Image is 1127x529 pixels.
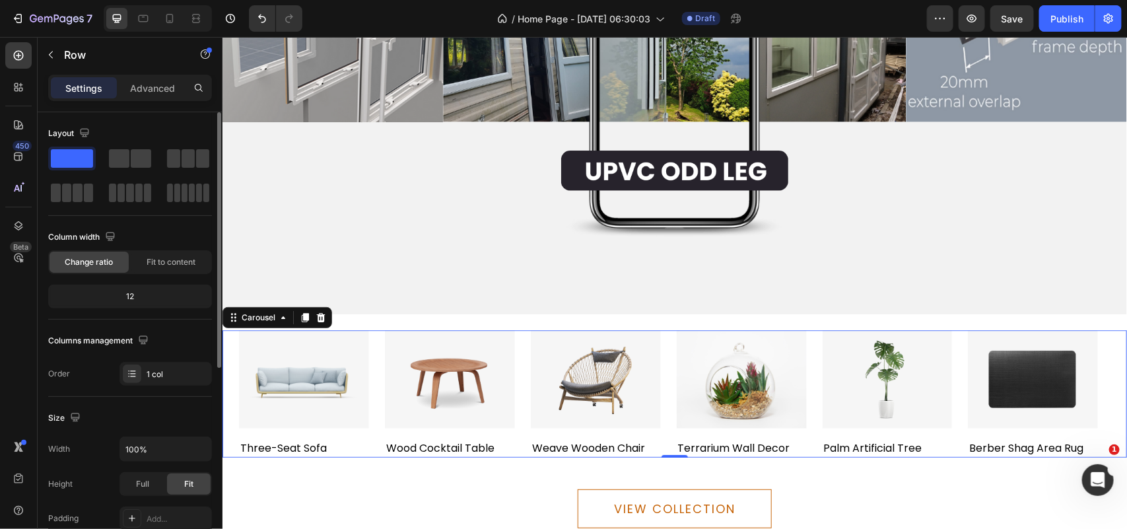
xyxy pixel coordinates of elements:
[48,443,70,455] div: Width
[147,256,195,268] span: Fit to content
[249,5,302,32] div: Undo/Redo
[65,81,102,95] p: Settings
[1050,12,1083,26] div: Publish
[184,478,193,490] span: Fit
[747,404,874,419] p: berber shag area rug
[51,287,209,306] div: 12
[64,47,176,63] p: Row
[600,293,730,392] img: Alt Image
[147,513,209,525] div: Add...
[355,452,549,491] button: VIEW COLLECTION
[5,5,98,32] button: 7
[990,5,1034,32] button: Save
[48,229,118,246] div: Column width
[147,369,209,380] div: 1 col
[65,256,114,268] span: Change ratio
[456,404,583,419] p: terrarium wall decor
[48,332,151,350] div: Columns management
[136,478,149,490] span: Full
[454,293,584,392] img: Alt Image
[601,404,729,419] p: palm artificial tree
[48,512,79,524] div: Padding
[48,478,73,490] div: Height
[13,141,32,151] div: 450
[1109,444,1120,455] span: 1
[518,12,650,26] span: Home Page - [DATE] 06:30:03
[48,368,70,380] div: Order
[1002,13,1023,24] span: Save
[695,13,715,24] span: Draft
[86,11,92,26] p: 7
[310,404,437,419] p: weave wooden chair
[222,37,1127,529] iframe: Design area
[1082,464,1114,496] iframe: Intercom live chat
[392,463,513,481] div: VIEW COLLECTION
[130,81,175,95] p: Advanced
[17,275,55,287] div: Carousel
[48,125,92,143] div: Layout
[308,293,438,392] img: Alt Image
[120,437,211,461] input: Auto
[745,293,875,392] img: Alt Image
[10,242,32,252] div: Beta
[48,409,83,427] div: Size
[512,12,515,26] span: /
[1039,5,1095,32] button: Publish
